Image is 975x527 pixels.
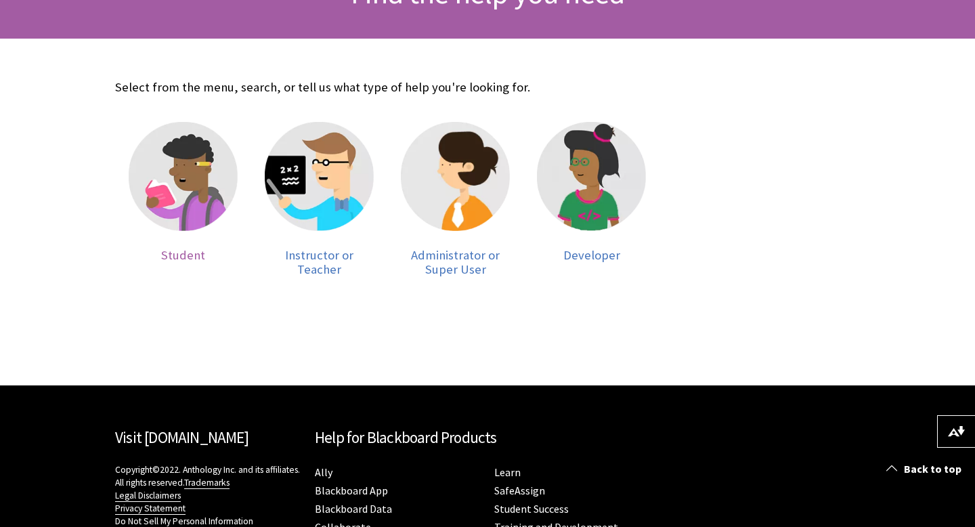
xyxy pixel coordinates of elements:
[315,465,332,480] a: Ally
[315,484,388,498] a: Blackboard App
[537,122,646,277] a: Developer
[411,247,500,278] span: Administrator or Super User
[401,122,510,231] img: Administrator
[115,503,186,515] a: Privacy Statement
[494,484,545,498] a: SafeAssign
[876,457,975,482] a: Back to top
[315,426,660,450] h2: Help for Blackboard Products
[115,490,181,502] a: Legal Disclaimers
[161,247,205,263] span: Student
[265,122,374,277] a: Instructor Instructor or Teacher
[494,502,569,516] a: Student Success
[494,465,521,480] a: Learn
[315,502,392,516] a: Blackboard Data
[184,477,230,489] a: Trademarks
[129,122,238,277] a: Student Student
[563,247,620,263] span: Developer
[285,247,353,278] span: Instructor or Teacher
[265,122,374,231] img: Instructor
[401,122,510,277] a: Administrator Administrator or Super User
[115,79,659,96] p: Select from the menu, search, or tell us what type of help you're looking for.
[129,122,238,231] img: Student
[115,427,248,447] a: Visit [DOMAIN_NAME]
